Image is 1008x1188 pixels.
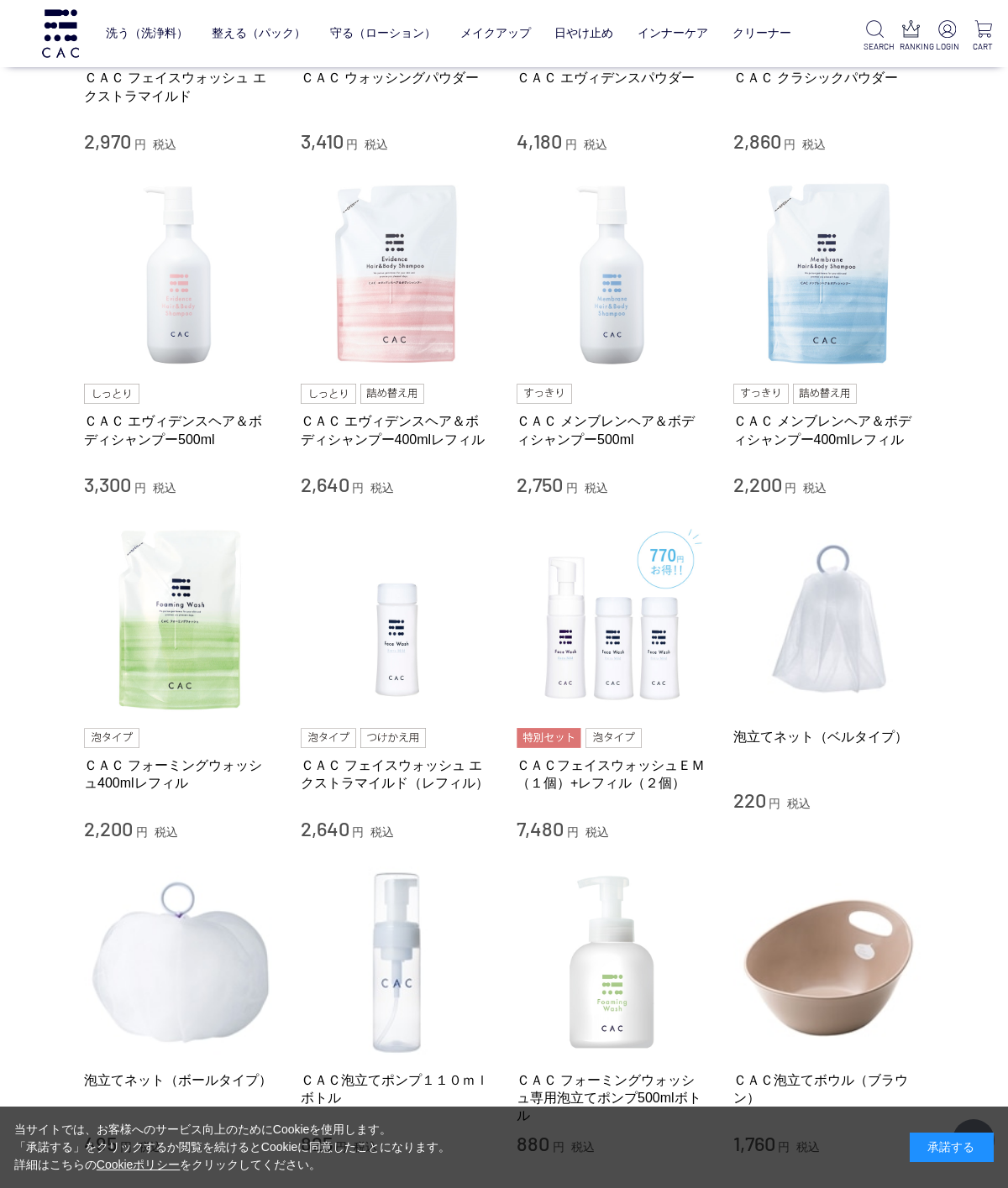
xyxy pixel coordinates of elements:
span: 税込 [370,481,394,495]
span: 円 [769,797,780,810]
img: 泡タイプ [84,728,139,748]
span: 220 [733,788,766,812]
span: 円 [565,138,577,151]
p: RANKING [900,40,922,53]
a: ＣＡＣ メンブレンヘア＆ボディシャンプー500ml [517,412,708,448]
span: 3,300 [84,472,131,496]
a: ＣＡＣ泡立てボウル（ブラウン） [733,1071,925,1107]
img: ＣＡＣ メンブレンヘア＆ボディシャンプー400mlレフィル [733,180,925,371]
span: 2,860 [733,128,781,153]
span: 3,410 [301,128,344,153]
p: CART [972,40,995,53]
p: LOGIN [936,40,958,53]
img: ＣＡＣフェイスウォッシュＥＭ（１個）+レフィル（２個） [517,523,708,714]
span: 2,640 [301,472,349,496]
span: 円 [352,825,364,839]
a: LOGIN [936,20,958,53]
a: ＣＡＣ フェイスウォッシュ エクストラマイルド（レフィル） [301,756,492,793]
a: 泡立てネット（ボールタイプ） [84,1071,276,1089]
span: 円 [134,138,146,151]
img: ＣＡＣ フォーミングウォッシュ400mlレフィル [84,523,276,714]
a: メイクアップ [460,13,531,53]
a: 整える（パック） [212,13,306,53]
span: 税込 [803,481,827,495]
img: すっきり [517,384,572,404]
span: 税込 [153,138,176,151]
a: 日やけ止め [554,13,613,53]
img: しっとり [301,384,356,404]
img: ＣＡＣ エヴィデンスヘア＆ボディシャンプー500ml [84,180,276,371]
a: インナーケア [638,13,708,53]
a: 泡立てネット（ベルタイプ） [733,728,925,746]
span: 7,480 [517,816,564,840]
span: 税込 [802,138,826,151]
a: ＣＡＣ クラシックパウダー [733,69,925,86]
div: 承諾する [910,1133,994,1162]
span: 税込 [153,481,176,495]
img: 詰め替え用 [793,384,858,404]
img: 泡タイプ [585,728,641,748]
span: 円 [352,481,364,495]
span: 円 [346,138,358,151]
img: ＣＡＣ泡立てポンプ１１０ｍｌボトル [301,866,492,1058]
a: ＣＡＣ フォーミングウォッシュ専用泡立てポンプ500mlボトル [517,1071,708,1125]
span: 税込 [787,797,811,810]
span: 円 [784,138,795,151]
span: 税込 [585,825,609,839]
img: 泡タイプ [301,728,356,748]
img: すっきり [733,384,789,404]
a: CART [972,20,995,53]
span: 税込 [584,138,607,151]
span: 円 [566,481,578,495]
img: 泡立てネット（ボールタイプ） [84,866,276,1058]
span: 税込 [155,825,178,839]
span: 税込 [370,825,394,839]
a: 守る（ローション） [330,13,436,53]
img: ＣＡＣ泡立てボウル（ブラウン） [733,866,925,1058]
a: ＣＡＣ泡立てポンプ１１０ｍｌボトル [301,1071,492,1107]
span: 2,750 [517,472,563,496]
span: 2,970 [84,128,131,153]
img: ＣＡＣ エヴィデンスヘア＆ボディシャンプー400mlレフィル [301,180,492,371]
img: 詰め替え用 [360,384,425,404]
a: ＣＡＣ メンブレンヘア＆ボディシャンプー400mlレフィル [733,412,925,448]
p: SEARCH [864,40,886,53]
div: 当サイトでは、お客様へのサービス向上のためにCookieを使用します。 「承諾する」をクリックするか閲覧を続けるとCookieに同意したことになります。 詳細はこちらの をクリックしてください。 [14,1121,451,1174]
a: ＣＡＣ フェイスウォッシュ エクストラマイルド [84,69,276,105]
span: 税込 [585,481,608,495]
img: しっとり [84,384,139,404]
a: ＣＡＣ エヴィデンスヘア＆ボディシャンプー400mlレフィル [301,412,492,448]
a: ＣＡＣ フォーミングウォッシュ400mlレフィル [84,756,276,793]
a: Cookieポリシー [97,1158,181,1171]
span: 4,180 [517,128,562,153]
span: 円 [567,825,579,839]
span: 円 [785,481,796,495]
img: ＣＡＣ フェイスウォッシュ エクストラマイルド（レフィル） [301,523,492,714]
span: 2,640 [301,816,349,840]
span: 2,200 [84,816,133,840]
a: 洗う（洗浄料） [106,13,188,53]
img: つけかえ用 [360,728,426,748]
a: SEARCH [864,20,886,53]
img: ＣＡＣ メンブレンヘア＆ボディシャンプー500ml [517,180,708,371]
span: 円 [134,481,146,495]
img: logo [39,9,81,57]
a: ＣＡＣフェイスウォッシュＥＭ（１個）+レフィル（２個） [517,756,708,793]
img: ＣＡＣ フォーミングウォッシュ専用泡立てポンプ500mlボトル [517,866,708,1058]
img: 泡立てネット（ベルタイプ） [733,523,925,714]
span: 税込 [365,138,388,151]
a: RANKING [900,20,922,53]
a: ＣＡＣ エヴィデンスヘア＆ボディシャンプー500ml [84,412,276,448]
